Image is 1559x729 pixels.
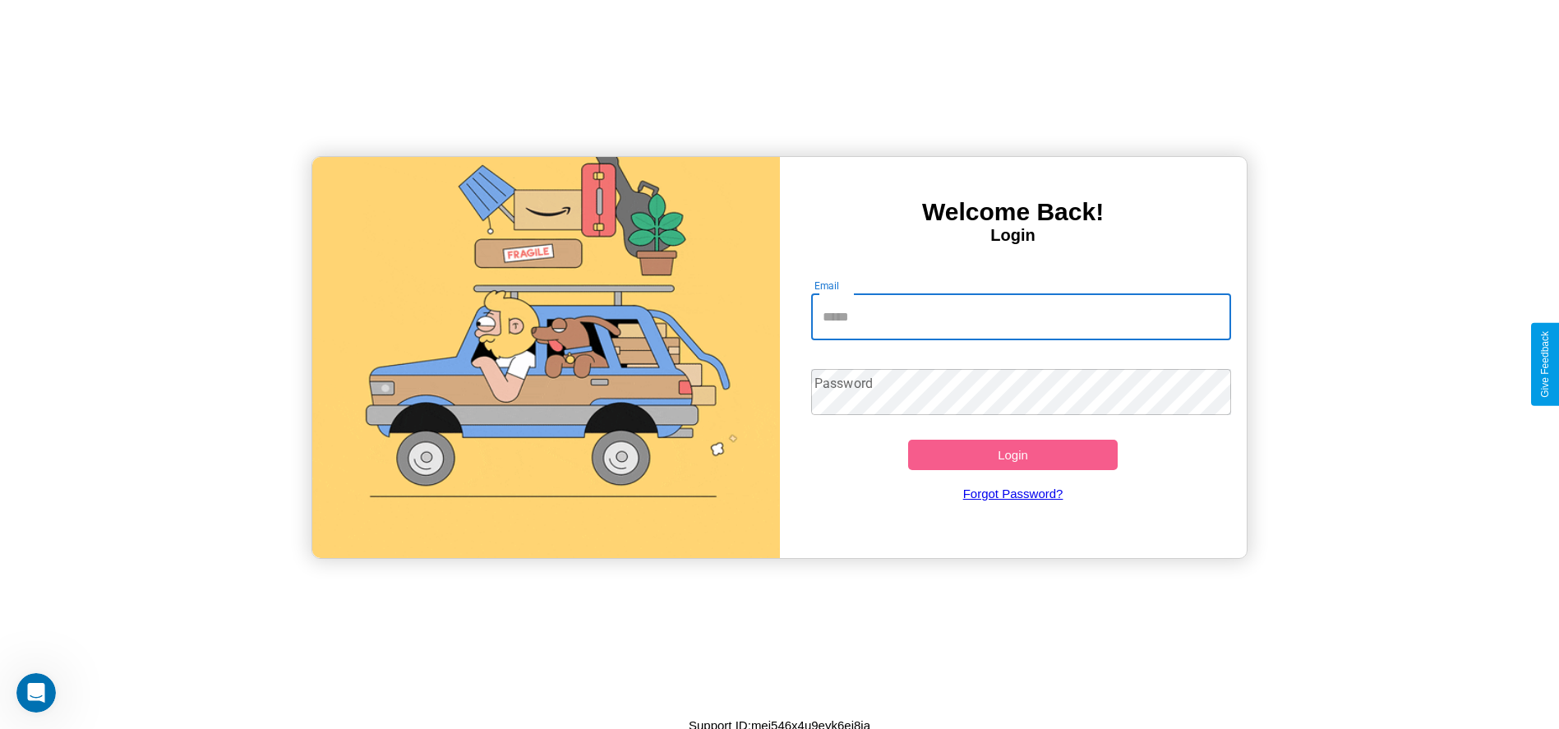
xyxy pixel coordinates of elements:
h3: Welcome Back! [780,198,1247,226]
button: Login [908,440,1119,470]
label: Email [814,279,840,293]
h4: Login [780,226,1247,245]
a: Forgot Password? [803,470,1223,517]
iframe: Intercom live chat [16,673,56,713]
div: Give Feedback [1539,331,1551,398]
img: gif [312,157,779,558]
